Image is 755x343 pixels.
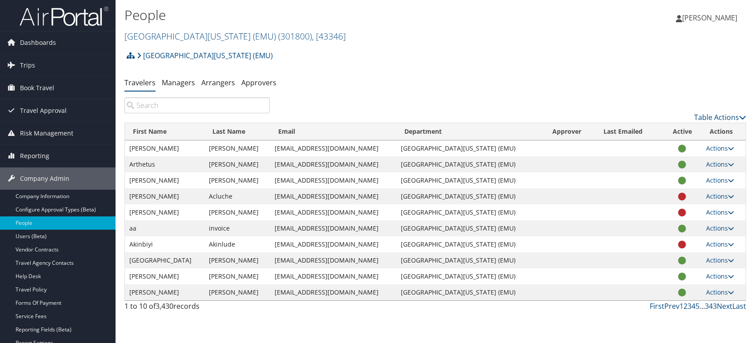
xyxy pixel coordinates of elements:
[683,301,687,311] a: 2
[204,156,270,172] td: [PERSON_NAME]
[204,220,270,236] td: invoice
[124,97,270,113] input: Search
[396,204,544,220] td: [GEOGRAPHIC_DATA][US_STATE] (EMU)
[396,268,544,284] td: [GEOGRAPHIC_DATA][US_STATE] (EMU)
[691,301,695,311] a: 4
[125,252,204,268] td: [GEOGRAPHIC_DATA]
[544,123,595,140] th: Approver
[124,78,156,88] a: Travelers
[664,301,679,311] a: Prev
[270,220,396,236] td: [EMAIL_ADDRESS][DOMAIN_NAME]
[270,172,396,188] td: [EMAIL_ADDRESS][DOMAIN_NAME]
[270,140,396,156] td: [EMAIL_ADDRESS][DOMAIN_NAME]
[650,301,664,311] a: First
[706,144,734,152] a: Actions
[687,301,691,311] a: 3
[396,156,544,172] td: [GEOGRAPHIC_DATA][US_STATE] (EMU)
[702,123,746,140] th: Actions
[396,252,544,268] td: [GEOGRAPHIC_DATA][US_STATE] (EMU)
[204,140,270,156] td: [PERSON_NAME]
[204,172,270,188] td: [PERSON_NAME]
[695,301,699,311] a: 5
[732,301,746,311] a: Last
[162,78,195,88] a: Managers
[682,13,737,23] span: [PERSON_NAME]
[125,172,204,188] td: [PERSON_NAME]
[201,78,235,88] a: Arrangers
[396,172,544,188] td: [GEOGRAPHIC_DATA][US_STATE] (EMU)
[156,301,173,311] span: 3,430
[705,301,717,311] a: 343
[717,301,732,311] a: Next
[204,204,270,220] td: [PERSON_NAME]
[396,236,544,252] td: [GEOGRAPHIC_DATA][US_STATE] (EMU)
[706,192,734,200] a: Actions
[270,204,396,220] td: [EMAIL_ADDRESS][DOMAIN_NAME]
[396,284,544,300] td: [GEOGRAPHIC_DATA][US_STATE] (EMU)
[396,220,544,236] td: [GEOGRAPHIC_DATA][US_STATE] (EMU)
[20,77,54,99] span: Book Travel
[125,268,204,284] td: [PERSON_NAME]
[124,6,539,24] h1: People
[20,100,67,122] span: Travel Approval
[124,30,346,42] a: [GEOGRAPHIC_DATA][US_STATE] (EMU)
[396,123,544,140] th: Department: activate to sort column ascending
[676,4,746,31] a: [PERSON_NAME]
[699,301,705,311] span: …
[204,284,270,300] td: [PERSON_NAME]
[20,6,108,27] img: airportal-logo.png
[706,160,734,168] a: Actions
[706,256,734,264] a: Actions
[204,252,270,268] td: [PERSON_NAME]
[125,220,204,236] td: aa
[125,284,204,300] td: [PERSON_NAME]
[270,123,396,140] th: Email: activate to sort column descending
[125,204,204,220] td: [PERSON_NAME]
[270,268,396,284] td: [EMAIL_ADDRESS][DOMAIN_NAME]
[396,140,544,156] td: [GEOGRAPHIC_DATA][US_STATE] (EMU)
[125,123,204,140] th: First Name: activate to sort column ascending
[20,145,49,167] span: Reporting
[706,224,734,232] a: Actions
[679,301,683,311] a: 1
[137,47,273,64] a: [GEOGRAPHIC_DATA][US_STATE] (EMU)
[125,236,204,252] td: Akinbiyi
[663,123,702,140] th: Active: activate to sort column ascending
[204,236,270,252] td: Akinlude
[706,272,734,280] a: Actions
[270,284,396,300] td: [EMAIL_ADDRESS][DOMAIN_NAME]
[312,30,346,42] span: , [ 43346 ]
[270,236,396,252] td: [EMAIL_ADDRESS][DOMAIN_NAME]
[270,252,396,268] td: [EMAIL_ADDRESS][DOMAIN_NAME]
[125,140,204,156] td: [PERSON_NAME]
[20,168,69,190] span: Company Admin
[124,301,270,316] div: 1 to 10 of records
[20,54,35,76] span: Trips
[241,78,276,88] a: Approvers
[270,188,396,204] td: [EMAIL_ADDRESS][DOMAIN_NAME]
[706,240,734,248] a: Actions
[270,156,396,172] td: [EMAIL_ADDRESS][DOMAIN_NAME]
[204,188,270,204] td: Acluche
[20,32,56,54] span: Dashboards
[706,208,734,216] a: Actions
[706,176,734,184] a: Actions
[125,156,204,172] td: Arthetus
[595,123,663,140] th: Last Emailed: activate to sort column ascending
[204,268,270,284] td: [PERSON_NAME]
[204,123,270,140] th: Last Name: activate to sort column ascending
[396,188,544,204] td: [GEOGRAPHIC_DATA][US_STATE] (EMU)
[125,188,204,204] td: [PERSON_NAME]
[706,288,734,296] a: Actions
[694,112,746,122] a: Table Actions
[20,122,73,144] span: Risk Management
[278,30,312,42] span: ( 301800 )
